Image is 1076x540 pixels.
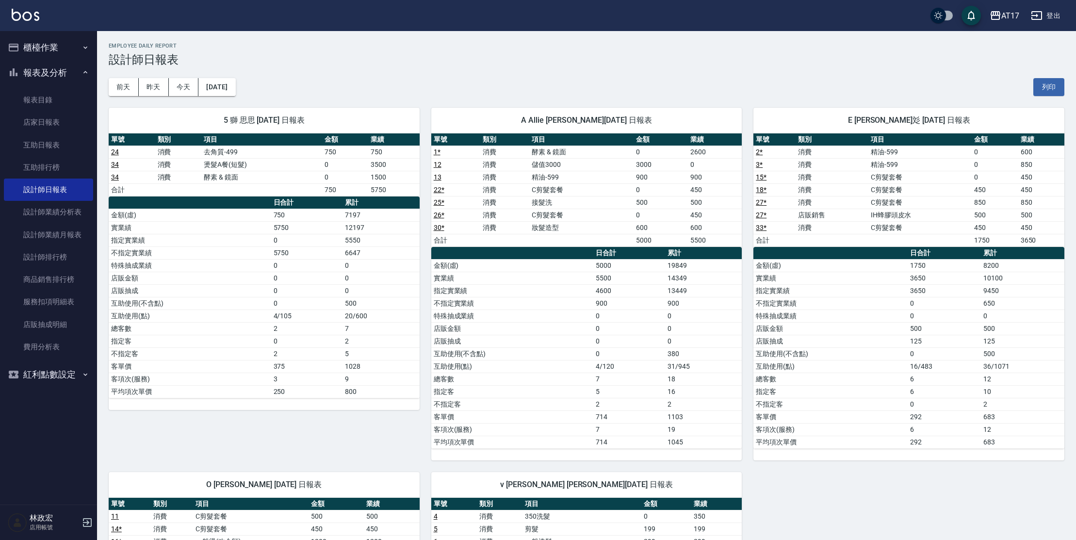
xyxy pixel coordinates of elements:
td: 儲值3000 [529,158,634,171]
td: 500 [981,347,1064,360]
td: C剪髮套餐 [529,183,634,196]
td: 250 [271,385,343,398]
a: 店販抽成明細 [4,313,93,336]
td: 0 [972,158,1018,171]
td: 指定實業績 [431,284,594,297]
td: 金額(虛) [753,259,908,272]
td: 900 [593,297,665,310]
td: 消費 [480,196,529,209]
td: 12197 [342,221,420,234]
th: 單號 [753,133,795,146]
td: 1500 [368,171,419,183]
td: 0 [271,272,343,284]
span: v [PERSON_NAME] [PERSON_NAME][DATE] 日報表 [443,480,731,490]
td: 450 [972,183,1018,196]
td: 1750 [972,234,1018,246]
button: 今天 [169,78,199,96]
th: 單號 [431,498,477,510]
td: 總客數 [109,322,271,335]
a: 店家日報表 [4,111,93,133]
td: 19 [665,423,742,436]
td: 5750 [368,183,419,196]
td: 客項次(服務) [431,423,594,436]
td: 36/1071 [981,360,1064,373]
div: AT17 [1001,10,1019,22]
td: C剪髮套餐 [868,196,972,209]
td: 900 [665,297,742,310]
td: 精油-599 [868,158,972,171]
td: 0 [322,158,369,171]
a: 設計師日報表 [4,179,93,201]
td: 總客數 [753,373,908,385]
a: 商品銷售排行榜 [4,268,93,291]
td: 消費 [155,146,202,158]
td: 0 [972,146,1018,158]
span: A Allie [PERSON_NAME][DATE] 日報表 [443,115,731,125]
td: 5750 [271,221,343,234]
td: C剪髮套餐 [529,209,634,221]
td: 精油-599 [868,146,972,158]
td: 0 [665,322,742,335]
a: 24 [111,148,119,156]
td: 消費 [155,158,202,171]
td: 消費 [480,183,529,196]
td: 不指定客 [753,398,908,410]
td: 店販金額 [109,272,271,284]
th: 單號 [109,133,155,146]
td: 0 [908,297,981,310]
td: 消費 [796,221,868,234]
td: 750 [322,146,369,158]
td: 指定客 [753,385,908,398]
td: 750 [271,209,343,221]
td: 450 [1018,221,1064,234]
td: 消費 [480,158,529,171]
td: 實業績 [109,221,271,234]
h5: 林政宏 [30,513,79,523]
td: 5750 [271,246,343,259]
th: 單號 [431,133,480,146]
td: 店販抽成 [109,284,271,297]
th: 金額 [972,133,1018,146]
td: 金額(虛) [109,209,271,221]
td: 31/945 [665,360,742,373]
td: 0 [271,335,343,347]
td: 平均項次單價 [109,385,271,398]
button: 紅利點數設定 [4,362,93,387]
td: 店販銷售 [796,209,868,221]
img: Person [8,513,27,532]
td: 18 [665,373,742,385]
a: 報表目錄 [4,89,93,111]
td: 0 [641,510,692,523]
td: 特殊抽成業績 [753,310,908,322]
td: 714 [593,410,665,423]
td: 不指定實業績 [431,297,594,310]
td: 特殊抽成業績 [109,259,271,272]
td: 店販金額 [431,322,594,335]
td: C剪髮套餐 [868,221,972,234]
td: 實業績 [753,272,908,284]
td: 125 [981,335,1064,347]
a: 11 [111,512,119,520]
td: 5 [593,385,665,398]
td: 不指定實業績 [109,246,271,259]
td: 特殊抽成業績 [431,310,594,322]
th: 類別 [477,498,522,510]
td: 6 [908,373,981,385]
td: 0 [665,335,742,347]
td: 1750 [908,259,981,272]
td: 3500 [368,158,419,171]
td: 500 [364,510,419,523]
td: 19849 [665,259,742,272]
table: a dense table [753,247,1064,449]
a: 互助日報表 [4,134,93,156]
td: 消費 [796,158,868,171]
td: 互助使用(不含點) [109,297,271,310]
td: 750 [368,146,419,158]
td: 5500 [593,272,665,284]
th: 累計 [342,196,420,209]
td: 指定實業績 [109,234,271,246]
td: 5500 [688,234,742,246]
td: 13449 [665,284,742,297]
td: 消費 [151,510,193,523]
td: 金額(虛) [431,259,594,272]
